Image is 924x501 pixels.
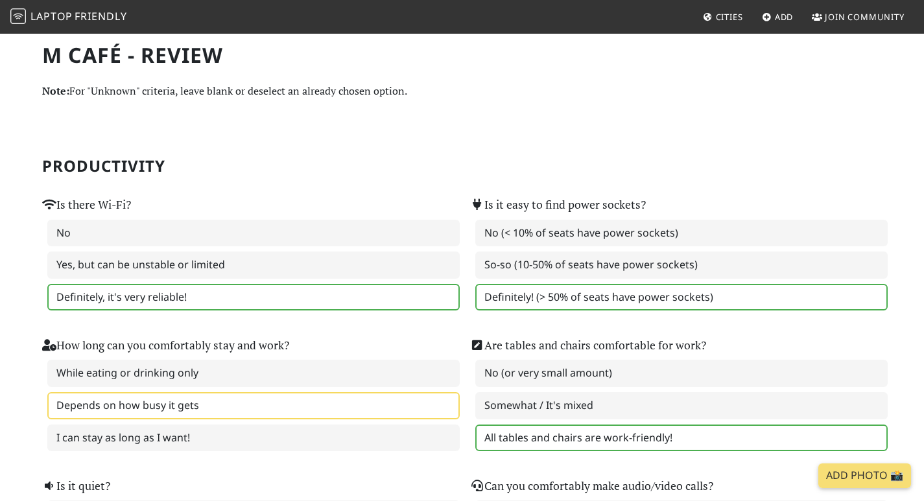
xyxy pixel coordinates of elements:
label: Definitely, it's very reliable! [47,284,460,311]
label: All tables and chairs are work-friendly! [475,425,888,452]
a: Join Community [807,5,910,29]
h1: M Café - Review [42,43,883,67]
label: Yes, but can be unstable or limited [47,251,460,279]
label: Definitely! (> 50% of seats have power sockets) [475,284,888,311]
label: No (< 10% of seats have power sockets) [475,220,888,247]
label: I can stay as long as I want! [47,425,460,452]
span: Cities [716,11,743,23]
h2: Productivity [42,157,883,176]
label: No [47,220,460,247]
label: Is there Wi-Fi? [42,196,131,214]
span: Add [775,11,794,23]
span: Join Community [825,11,905,23]
label: How long can you comfortably stay and work? [42,336,289,355]
p: For "Unknown" criteria, leave blank or deselect an already chosen option. [42,83,883,100]
label: Somewhat / It's mixed [475,392,888,419]
span: Laptop [30,9,73,23]
a: Cities [698,5,748,29]
label: While eating or drinking only [47,360,460,387]
img: LaptopFriendly [10,8,26,24]
a: LaptopFriendly LaptopFriendly [10,6,127,29]
label: Are tables and chairs comfortable for work? [470,336,706,355]
strong: Note: [42,84,69,98]
label: So-so (10-50% of seats have power sockets) [475,251,888,279]
label: No (or very small amount) [475,360,888,387]
span: Friendly [75,9,126,23]
label: Is it quiet? [42,477,110,495]
a: Add Photo 📸 [818,463,911,488]
label: Depends on how busy it gets [47,392,460,419]
a: Add [757,5,799,29]
label: Is it easy to find power sockets? [470,196,646,214]
label: Can you comfortably make audio/video calls? [470,477,713,495]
